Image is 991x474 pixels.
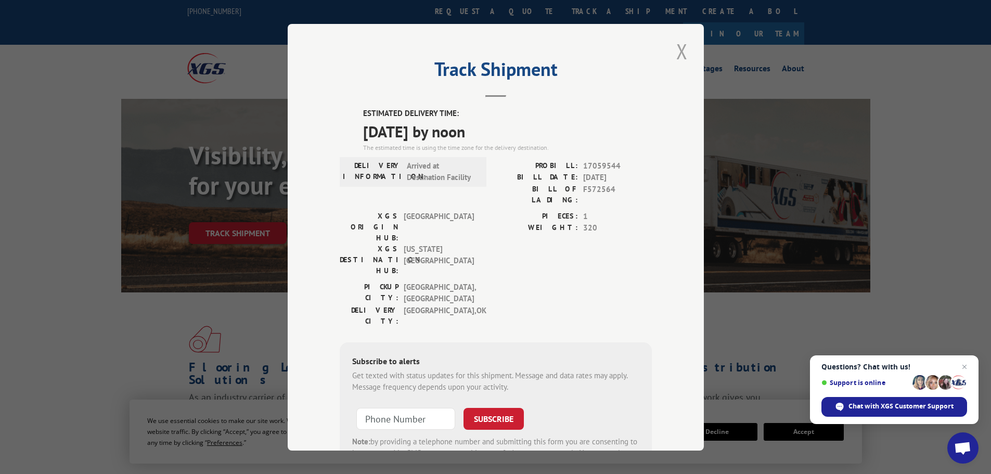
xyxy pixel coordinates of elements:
label: WEIGHT: [496,222,578,234]
label: ESTIMATED DELIVERY TIME: [363,108,652,120]
span: 320 [583,222,652,234]
label: DELIVERY CITY: [340,304,398,326]
label: XGS ORIGIN HUB: [340,210,398,243]
a: Open chat [947,432,979,464]
button: Close modal [673,37,691,66]
span: 1 [583,210,652,222]
label: PICKUP CITY: [340,281,398,304]
label: PIECES: [496,210,578,222]
div: Subscribe to alerts [352,354,639,369]
span: Chat with XGS Customer Support [821,397,967,417]
span: [GEOGRAPHIC_DATA] , [GEOGRAPHIC_DATA] [404,281,474,304]
span: 17059544 [583,160,652,172]
span: Questions? Chat with us! [821,363,967,371]
span: [GEOGRAPHIC_DATA] [404,210,474,243]
span: [DATE] [583,172,652,184]
strong: Note: [352,436,370,446]
label: BILL DATE: [496,172,578,184]
div: by providing a telephone number and submitting this form you are consenting to be contacted by SM... [352,435,639,471]
label: DELIVERY INFORMATION: [343,160,402,183]
input: Phone Number [356,407,455,429]
span: Support is online [821,379,909,387]
div: The estimated time is using the time zone for the delivery destination. [363,143,652,152]
label: XGS DESTINATION HUB: [340,243,398,276]
span: F572564 [583,183,652,205]
h2: Track Shipment [340,62,652,82]
label: PROBILL: [496,160,578,172]
span: Chat with XGS Customer Support [848,402,954,411]
span: [GEOGRAPHIC_DATA] , OK [404,304,474,326]
span: [US_STATE][GEOGRAPHIC_DATA] [404,243,474,276]
button: SUBSCRIBE [464,407,524,429]
label: BILL OF LADING: [496,183,578,205]
div: Get texted with status updates for this shipment. Message and data rates may apply. Message frequ... [352,369,639,393]
span: Arrived at Destination Facility [407,160,477,183]
span: [DATE] by noon [363,119,652,143]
